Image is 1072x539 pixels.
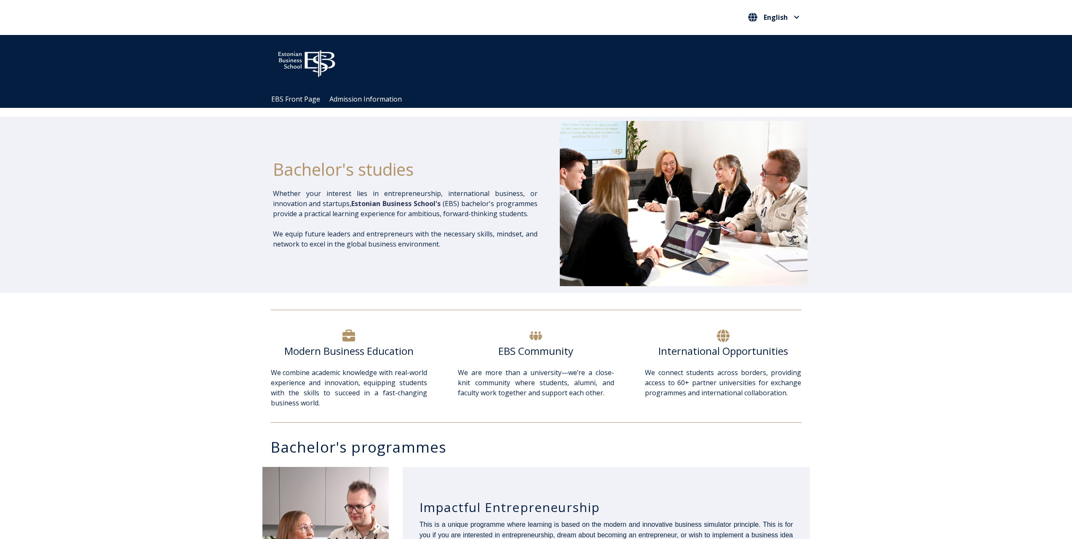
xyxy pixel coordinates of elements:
[645,345,801,357] h6: International Opportunities
[271,440,810,454] h3: Bachelor's programmes
[746,11,802,24] nav: Select your language
[273,159,537,180] h1: Bachelor's studies
[271,43,342,80] img: ebs_logo2016_white
[645,367,801,398] p: We connect students across borders, providing access to 60+ partner universities for exchange pro...
[560,121,807,286] img: Bachelor's at EBS
[458,367,614,408] p: We are more than a university—we’re a close-knit community where students, alumni, and faculty wo...
[505,58,608,67] span: Community for Growth and Resp
[271,345,427,357] h6: Modern Business Education
[764,14,788,21] span: English
[351,199,441,208] span: Estonian Business School's
[267,91,814,108] div: Navigation Menu
[420,499,793,515] h3: Impactful Entrepreneurship
[458,345,614,357] h6: EBS Community
[329,94,402,104] a: Admission Information
[273,188,537,219] p: Whether your interest lies in entrepreneurship, international business, or innovation and startup...
[746,11,802,24] button: English
[273,229,537,249] p: We equip future leaders and entrepreneurs with the necessary skills, mindset, and network to exce...
[271,368,427,408] span: We combine academic knowledge with real-world experience and innovation, equipping students with ...
[271,94,320,104] a: EBS Front Page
